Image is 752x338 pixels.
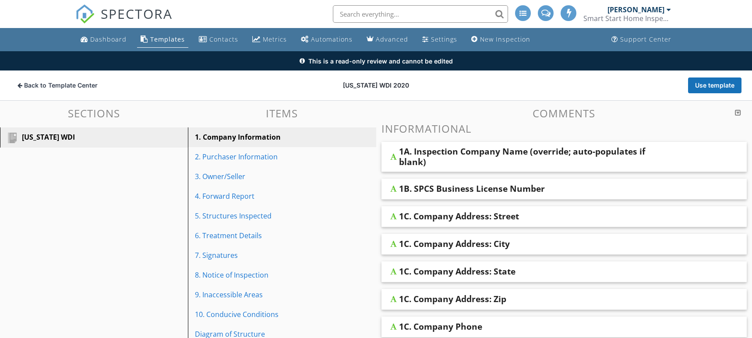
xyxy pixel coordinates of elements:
[90,35,127,43] div: Dashboard
[150,35,185,43] div: Templates
[363,32,412,48] a: Advanced
[399,183,545,194] div: 1B. SPCS Business License Number
[480,35,530,43] div: New Inspection
[431,35,457,43] div: Settings
[399,211,519,222] div: 1C. Company Address: Street
[399,146,660,167] div: 1A. Inspection Company Name (override; auto-populates if blank)
[607,5,664,14] div: [PERSON_NAME]
[195,132,339,142] div: 1. Company Information
[195,250,339,261] div: 7. Signatures
[195,211,339,221] div: 5. Structures Inspected
[311,35,353,43] div: Automations
[381,123,747,134] h3: Informational
[195,289,339,300] div: 9. Inaccessible Areas
[583,14,671,23] div: Smart Start Home Inspection, PLLC
[381,107,747,119] h3: Comments
[399,266,515,277] div: 1C. Company Address: State
[195,151,339,162] div: 2. Purchaser Information
[399,294,506,304] div: 1C. Company Address: Zip
[468,32,534,48] a: New Inspection
[195,309,339,320] div: 10. Conducive Conditions
[249,32,290,48] a: Metrics
[195,171,339,182] div: 3. Owner/Seller
[77,32,130,48] a: Dashboard
[254,81,498,90] div: [US_STATE] WDI 2020
[376,35,408,43] div: Advanced
[22,132,146,142] div: [US_STATE] WDI
[608,32,675,48] a: Support Center
[333,5,508,23] input: Search everything...
[688,77,741,93] button: Use template
[24,81,98,90] span: Back to Template Center
[297,32,356,48] a: Automations (Basic)
[101,4,173,23] span: SPECTORA
[195,32,242,48] a: Contacts
[399,239,510,249] div: 1C. Company Address: City
[263,35,287,43] div: Metrics
[620,35,671,43] div: Support Center
[195,270,339,280] div: 8. Notice of Inspection
[209,35,238,43] div: Contacts
[11,77,105,93] button: Back to Template Center
[399,321,482,332] div: 1C. Company Phone
[419,32,461,48] a: Settings
[137,32,188,48] a: Templates
[188,107,376,119] h3: Items
[75,4,95,24] img: The Best Home Inspection Software - Spectora
[195,191,339,201] div: 4. Forward Report
[75,12,173,30] a: SPECTORA
[195,230,339,241] div: 6. Treatment Details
